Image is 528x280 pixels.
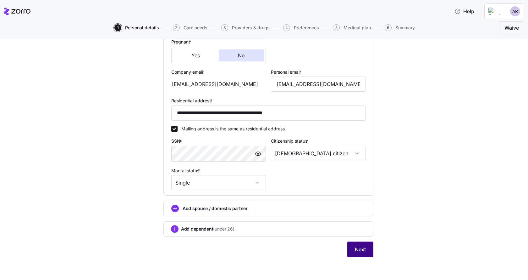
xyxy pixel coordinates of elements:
[114,24,121,31] span: 1
[171,175,266,190] input: Select marital status
[221,24,270,31] button: 3Providers & drugs
[171,138,183,145] label: SSN
[191,53,200,58] span: Yes
[294,26,319,30] span: Preferences
[181,226,234,232] span: Add dependent
[171,225,179,233] svg: add icon
[221,24,228,31] span: 3
[125,26,159,30] span: Personal details
[499,21,524,34] button: Waive
[271,77,366,92] input: Email
[271,69,303,76] label: Personal email
[171,205,179,212] svg: add icon
[385,24,392,31] span: 6
[344,26,371,30] span: Medical plan
[271,146,366,161] input: Select citizenship status
[173,24,180,31] span: 2
[113,24,159,31] a: 1Personal details
[232,26,270,30] span: Providers & drugs
[171,167,201,174] label: Marital status
[283,24,290,31] span: 4
[171,97,214,104] label: Residential address
[171,69,205,76] label: Company email
[449,5,479,18] button: Help
[178,126,285,132] label: Mailing address is the same as residential address
[271,138,310,145] label: Citizenship status
[184,26,207,30] span: Care needs
[347,242,373,257] button: Next
[488,8,501,15] img: Employer logo
[504,24,519,31] span: Waive
[173,24,207,31] button: 2Care needs
[395,26,415,30] span: Summary
[114,24,159,31] button: 1Personal details
[385,24,415,31] button: 6Summary
[333,24,371,31] button: 5Medical plan
[355,246,366,253] span: Next
[510,6,520,16] img: 822386113fc9d91010529d04cc692d6d
[283,24,319,31] button: 4Preferences
[454,8,474,15] span: Help
[183,205,248,212] span: Add spouse / domestic partner
[213,226,234,232] span: (under 26)
[238,53,245,58] span: No
[333,24,340,31] span: 5
[171,38,192,45] label: Pregnant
